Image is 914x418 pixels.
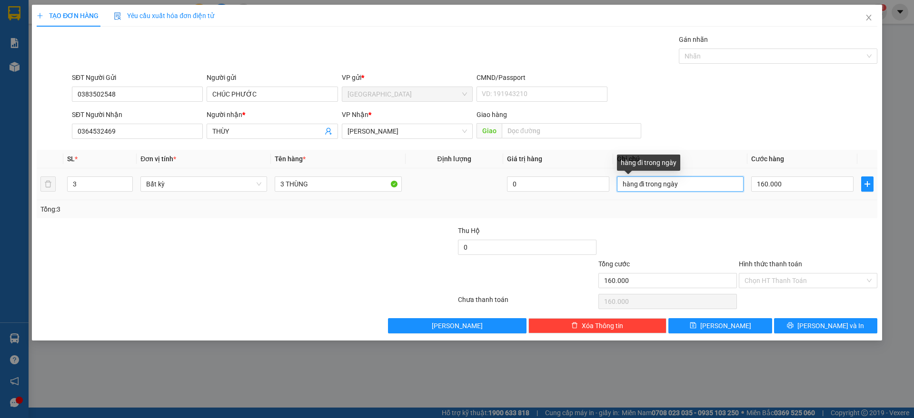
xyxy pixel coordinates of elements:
span: Yêu cầu xuất hóa đơn điện tử [114,12,214,19]
span: Cước hàng [751,155,784,163]
span: Đơn vị tính [140,155,176,163]
span: Tên hàng [275,155,306,163]
span: delete [571,322,578,330]
span: Tổng cước [598,260,630,268]
span: Phạm Ngũ Lão [348,124,467,138]
span: plus [37,12,43,19]
input: Ghi Chú [617,176,744,192]
span: Giao hàng [477,111,507,118]
span: printer [787,322,794,330]
div: hàng đi trong ngày [617,155,680,171]
div: SĐT Người Gửi [72,72,203,83]
button: [PERSON_NAME] [388,318,527,333]
span: user-add [325,127,332,135]
button: printer[PERSON_NAME] và In [774,318,877,333]
input: VD: Bàn, Ghế [275,176,401,192]
span: Giao [477,123,502,138]
span: close [865,14,873,21]
div: CMND/Passport [477,72,607,83]
button: Close [855,5,882,31]
span: Định lượng [437,155,471,163]
input: Dọc đường [502,123,641,138]
span: Xóa Thông tin [582,321,623,331]
div: Người gửi [207,72,338,83]
span: [PERSON_NAME] và In [797,321,864,331]
span: VP Nhận [342,111,368,118]
div: Tổng: 3 [40,204,353,214]
span: save [690,322,696,330]
input: 0 [507,176,609,192]
button: deleteXóa Thông tin [528,318,667,333]
button: plus [861,176,874,192]
span: TẠO ĐƠN HÀNG [37,12,99,19]
span: Giá trị hàng [507,155,542,163]
th: Ghi chú [613,150,747,168]
span: SL [67,155,75,163]
span: Nha Trang [348,87,467,101]
div: SĐT Người Nhận [72,109,203,120]
div: VP gửi [342,72,473,83]
span: [PERSON_NAME] [432,321,483,331]
label: Hình thức thanh toán [739,260,802,268]
span: Bất kỳ [146,177,261,191]
div: Người nhận [207,109,338,120]
label: Gán nhãn [679,36,708,43]
button: save[PERSON_NAME] [668,318,772,333]
span: Thu Hộ [458,227,480,234]
div: Chưa thanh toán [457,294,597,311]
span: [PERSON_NAME] [700,321,751,331]
span: plus [862,180,873,188]
button: delete [40,176,56,192]
img: icon [114,12,121,20]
